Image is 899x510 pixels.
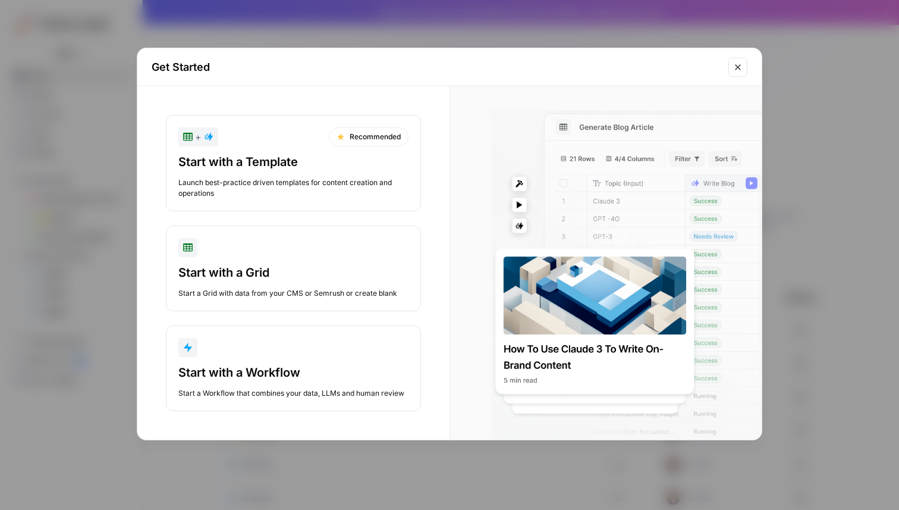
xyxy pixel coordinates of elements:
button: Close modal [728,58,747,77]
div: Start with a Grid [178,264,408,281]
button: +RecommendedStart with a TemplateLaunch best-practice driven templates for content creation and o... [166,115,421,211]
div: Launch best-practice driven templates for content creation and operations [178,177,408,199]
div: Start a Workflow that combines your data, LLMs and human review [178,388,408,399]
div: + [183,130,213,144]
div: Start with a Workflow [178,364,408,381]
div: Start a Grid with data from your CMS or Semrush or create blank [178,288,408,299]
button: Start with a GridStart a Grid with data from your CMS or Semrush or create blank [166,226,421,311]
div: Start with a Template [178,154,408,170]
div: Recommended [329,127,408,146]
button: Start with a WorkflowStart a Workflow that combines your data, LLMs and human review [166,326,421,411]
h2: Get Started [152,59,721,76]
